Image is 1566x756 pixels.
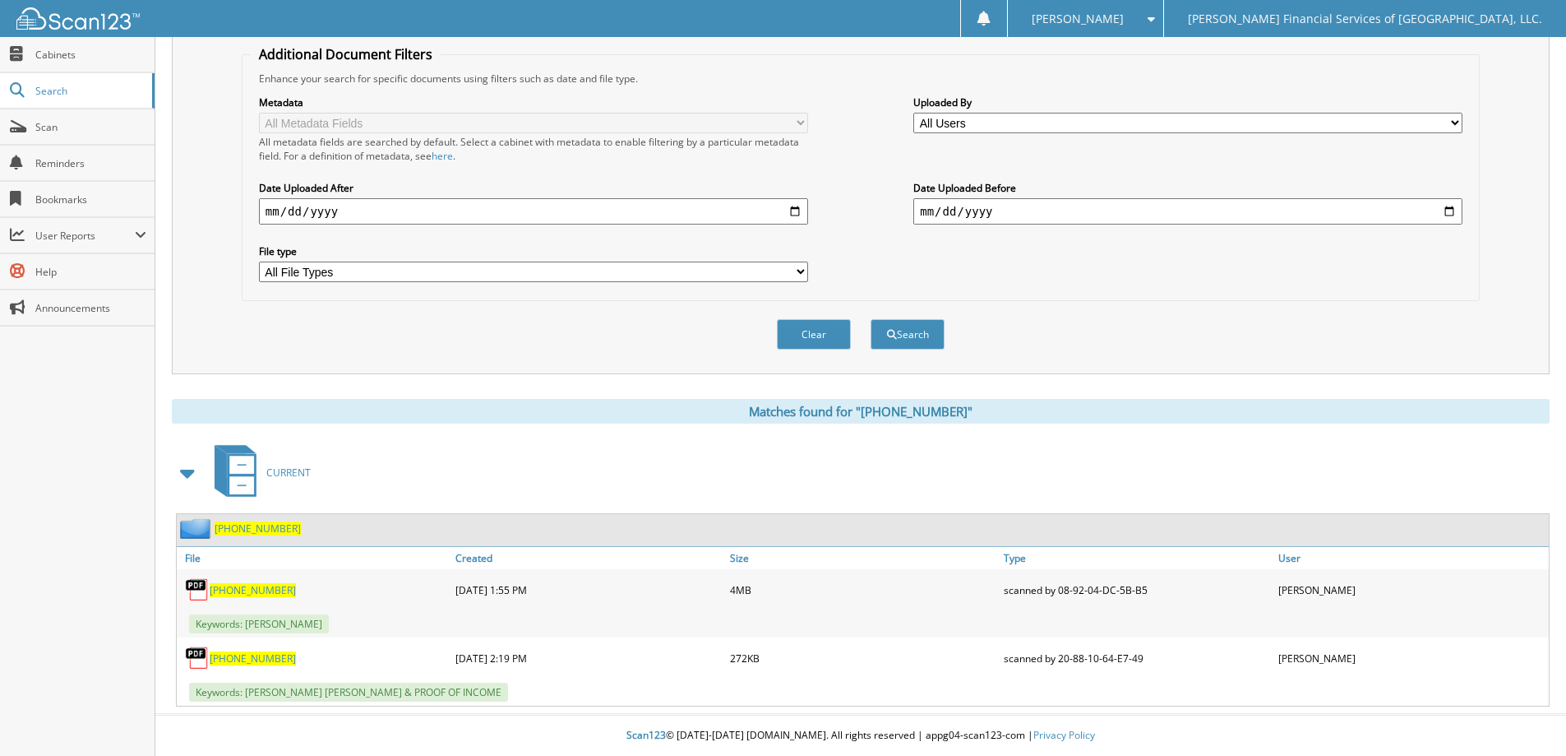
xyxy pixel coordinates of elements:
[155,716,1566,756] div: © [DATE]-[DATE] [DOMAIN_NAME]. All rights reserved | appg04-scan123-com |
[35,156,146,170] span: Reminders
[35,120,146,134] span: Scan
[1000,547,1274,569] a: Type
[185,646,210,670] img: PDF.png
[205,440,311,505] a: CURRENT
[189,615,329,633] span: Keywords: [PERSON_NAME]
[1000,642,1274,675] div: scanned by 20-88-10-64-E7-49
[251,72,1471,86] div: Enhance your search for specific documents using filters such as date and file type.
[35,84,144,98] span: Search
[35,301,146,315] span: Announcements
[726,547,1000,569] a: Size
[210,652,296,666] a: [PHONE_NUMBER]
[35,229,135,243] span: User Reports
[1484,677,1566,756] iframe: Chat Widget
[266,466,311,480] span: CURRENT
[871,319,945,350] button: Search
[913,95,1462,109] label: Uploaded By
[1274,573,1549,606] div: [PERSON_NAME]
[210,583,296,597] a: [PHONE_NUMBER]
[251,45,441,63] legend: Additional Document Filters
[451,642,726,675] div: [DATE] 2:19 PM
[185,577,210,602] img: PDF.png
[777,319,851,350] button: Clear
[180,518,215,539] img: folder2.png
[189,683,508,702] span: Keywords: [PERSON_NAME] [PERSON_NAME] & PROOF OF INCOME
[913,181,1462,195] label: Date Uploaded Before
[913,198,1462,225] input: end
[1274,547,1549,569] a: User
[1032,14,1124,24] span: [PERSON_NAME]
[259,244,808,258] label: File type
[1000,573,1274,606] div: scanned by 08-92-04-DC-5B-B5
[177,547,451,569] a: File
[35,48,146,62] span: Cabinets
[215,522,301,536] a: [PHONE_NUMBER]
[451,547,726,569] a: Created
[35,265,146,279] span: Help
[726,573,1000,606] div: 4MB
[259,95,808,109] label: Metadata
[1033,728,1095,742] a: Privacy Policy
[259,135,808,163] div: All metadata fields are searched by default. Select a cabinet with metadata to enable filtering b...
[451,573,726,606] div: [DATE] 1:55 PM
[1274,642,1549,675] div: [PERSON_NAME]
[626,728,666,742] span: Scan123
[35,192,146,206] span: Bookmarks
[259,181,808,195] label: Date Uploaded After
[1188,14,1542,24] span: [PERSON_NAME] Financial Services of [GEOGRAPHIC_DATA], LLC.
[726,642,1000,675] div: 272KB
[172,399,1550,424] div: Matches found for "[PHONE_NUMBER]"
[432,149,453,163] a: here
[16,7,140,30] img: scan123-logo-white.svg
[259,198,808,225] input: start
